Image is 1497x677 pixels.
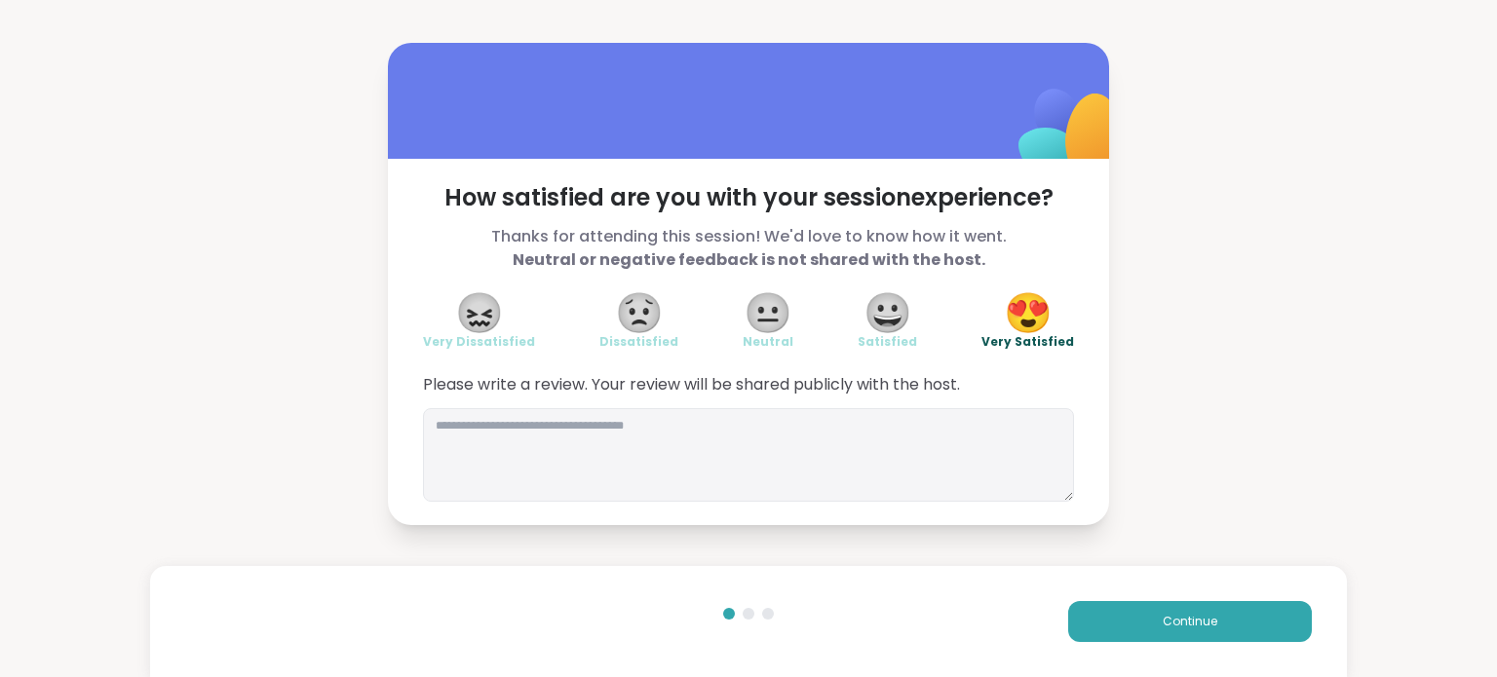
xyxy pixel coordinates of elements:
[1068,601,1312,642] button: Continue
[743,334,793,350] span: Neutral
[615,295,664,330] span: 😟
[1004,295,1053,330] span: 😍
[423,225,1074,272] span: Thanks for attending this session! We'd love to know how it went.
[423,373,1074,396] span: Please write a review. Your review will be shared publicly with the host.
[858,334,917,350] span: Satisfied
[744,295,792,330] span: 😐
[981,334,1074,350] span: Very Satisfied
[973,38,1167,232] img: ShareWell Logomark
[455,295,504,330] span: 😖
[423,334,535,350] span: Very Dissatisfied
[599,334,678,350] span: Dissatisfied
[423,182,1074,213] span: How satisfied are you with your session experience?
[1163,613,1217,630] span: Continue
[864,295,912,330] span: 😀
[513,248,985,271] b: Neutral or negative feedback is not shared with the host.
